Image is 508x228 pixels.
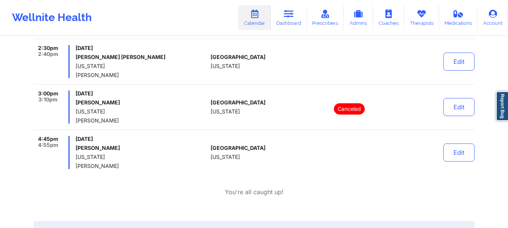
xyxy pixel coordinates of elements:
span: 4:45pm [38,136,58,142]
span: [PERSON_NAME] [76,163,208,169]
span: 4:55pm [38,142,58,148]
a: Account [478,5,508,30]
span: [DATE] [76,91,208,97]
p: You're all caught up! [225,188,284,196]
a: Prescribers [307,5,344,30]
span: 3:00pm [38,91,58,97]
span: [US_STATE] [76,63,208,69]
a: Coaches [373,5,404,30]
p: Canceled [334,103,365,115]
button: Edit [443,98,475,116]
span: [US_STATE] [76,154,208,160]
a: Dashboard [271,5,307,30]
a: Therapists [404,5,439,30]
span: 2:40pm [38,51,58,57]
span: [US_STATE] [211,109,240,115]
span: [US_STATE] [76,109,208,115]
span: [GEOGRAPHIC_DATA] [211,145,265,151]
h6: [PERSON_NAME] [76,100,208,106]
span: [DATE] [76,136,208,142]
span: [GEOGRAPHIC_DATA] [211,54,265,60]
span: [PERSON_NAME] [76,118,208,124]
span: [GEOGRAPHIC_DATA] [211,100,265,106]
span: [US_STATE] [211,63,240,69]
span: [US_STATE] [211,154,240,160]
h6: [PERSON_NAME] [76,145,208,151]
span: [DATE] [76,45,208,51]
span: 2:30pm [38,45,58,51]
a: Admins [344,5,373,30]
a: Report Bug [496,91,508,121]
h6: [PERSON_NAME] [PERSON_NAME] [76,54,208,60]
span: 3:10pm [38,97,58,103]
span: [PERSON_NAME] [76,72,208,78]
button: Edit [443,53,475,71]
a: Medications [439,5,478,30]
button: Edit [443,143,475,162]
a: Calendar [238,5,271,30]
